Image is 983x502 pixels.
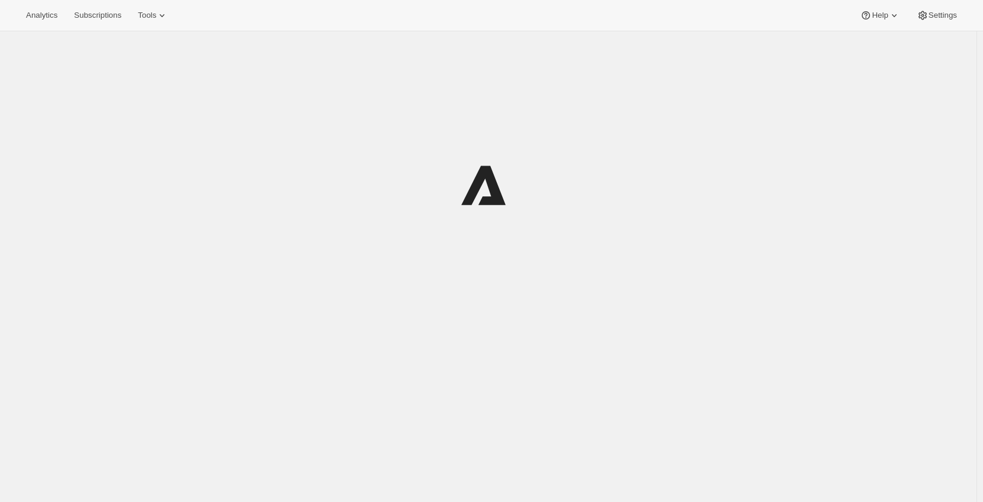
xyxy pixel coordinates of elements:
button: Tools [131,7,175,24]
span: Settings [929,11,957,20]
button: Subscriptions [67,7,128,24]
span: Analytics [26,11,57,20]
button: Analytics [19,7,64,24]
button: Settings [910,7,964,24]
span: Tools [138,11,156,20]
button: Help [853,7,907,24]
span: Subscriptions [74,11,121,20]
span: Help [872,11,888,20]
